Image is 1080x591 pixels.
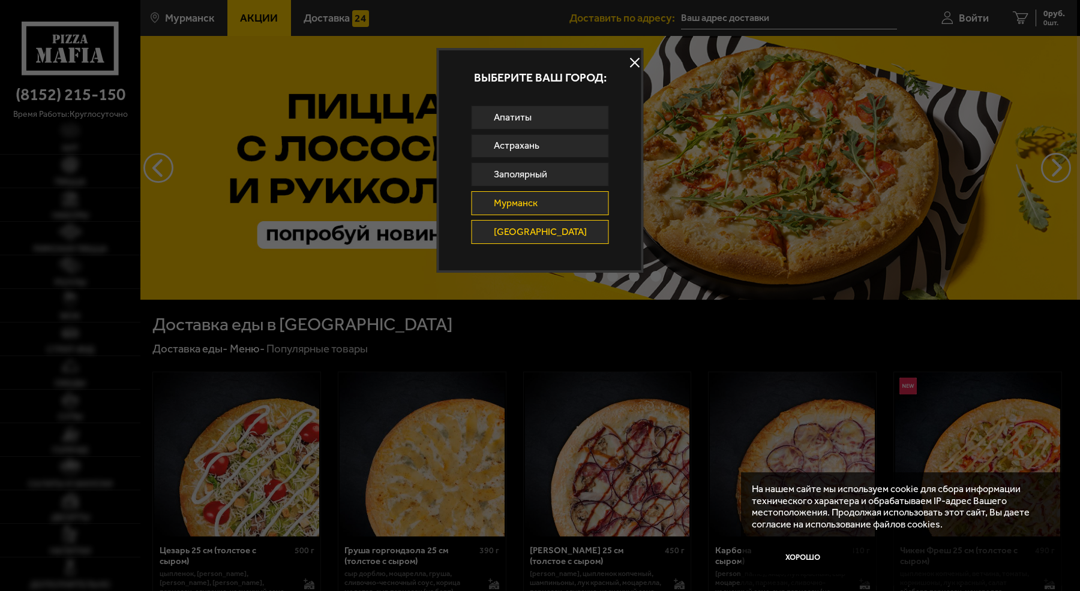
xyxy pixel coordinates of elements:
[752,541,853,574] button: Хорошо
[472,105,609,129] a: Апатиты
[752,483,1046,530] p: На нашем сайте мы используем cookie для сбора информации технического характера и обрабатываем IP...
[439,72,641,84] p: Выберите ваш город:
[472,220,609,244] a: [GEOGRAPHIC_DATA]
[472,134,609,158] a: Астрахань
[472,162,609,186] a: Заполярный
[472,191,609,215] a: Мурманск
